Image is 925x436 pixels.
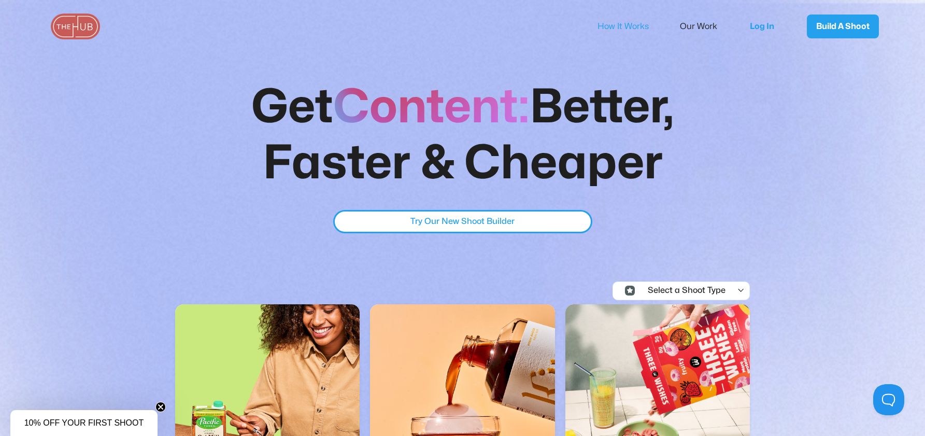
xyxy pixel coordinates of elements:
a: Build A Shoot [807,15,879,38]
a: Try Our New Shoot Builder [333,210,592,233]
iframe: Toggle Customer Support [873,384,904,415]
a: Log In [739,9,791,44]
strong: : [518,85,530,130]
span: 10% OFF YOUR FIRST SHOOT [24,418,144,427]
a: How It Works [597,16,663,37]
strong: Get [251,85,333,130]
strong: Content [333,85,518,130]
div:  [737,286,745,296]
div: Try Our New Shoot Builder [410,215,515,228]
button: Close teaser [155,402,166,412]
div: Select a Shoot Type [639,286,725,296]
a: Our Work [680,16,731,37]
img: Icon Select Category - Localfinder X Webflow Template [625,286,635,296]
div: 10% OFF YOUR FIRST SHOOTClose teaser [10,410,158,436]
div: Icon Select Category - Localfinder X Webflow TemplateSelect a Shoot Type [613,282,789,300]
